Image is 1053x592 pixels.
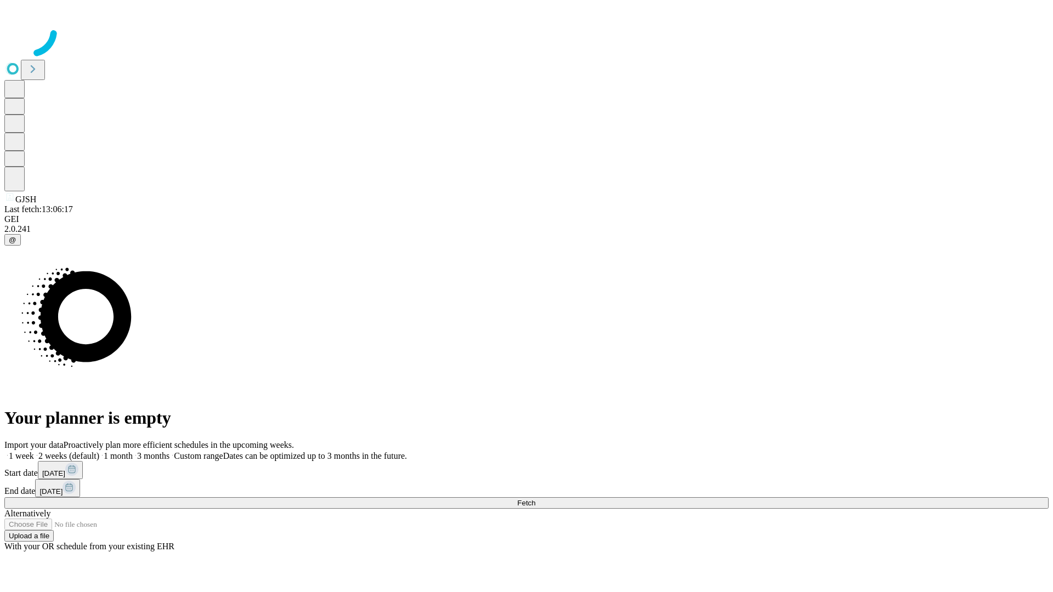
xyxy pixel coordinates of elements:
[4,224,1049,234] div: 2.0.241
[15,195,36,204] span: GJSH
[4,440,64,449] span: Import your data
[42,469,65,477] span: [DATE]
[38,461,83,479] button: [DATE]
[38,451,99,460] span: 2 weeks (default)
[4,497,1049,509] button: Fetch
[4,234,21,246] button: @
[39,487,63,496] span: [DATE]
[64,440,294,449] span: Proactively plan more efficient schedules in the upcoming weeks.
[104,451,133,460] span: 1 month
[35,479,80,497] button: [DATE]
[137,451,169,460] span: 3 months
[4,479,1049,497] div: End date
[4,204,73,214] span: Last fetch: 13:06:17
[4,509,50,518] span: Alternatively
[9,451,34,460] span: 1 week
[4,214,1049,224] div: GEI
[4,461,1049,479] div: Start date
[9,236,16,244] span: @
[223,451,407,460] span: Dates can be optimized up to 3 months in the future.
[4,530,54,542] button: Upload a file
[4,408,1049,428] h1: Your planner is empty
[4,542,174,551] span: With your OR schedule from your existing EHR
[174,451,223,460] span: Custom range
[517,499,535,507] span: Fetch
